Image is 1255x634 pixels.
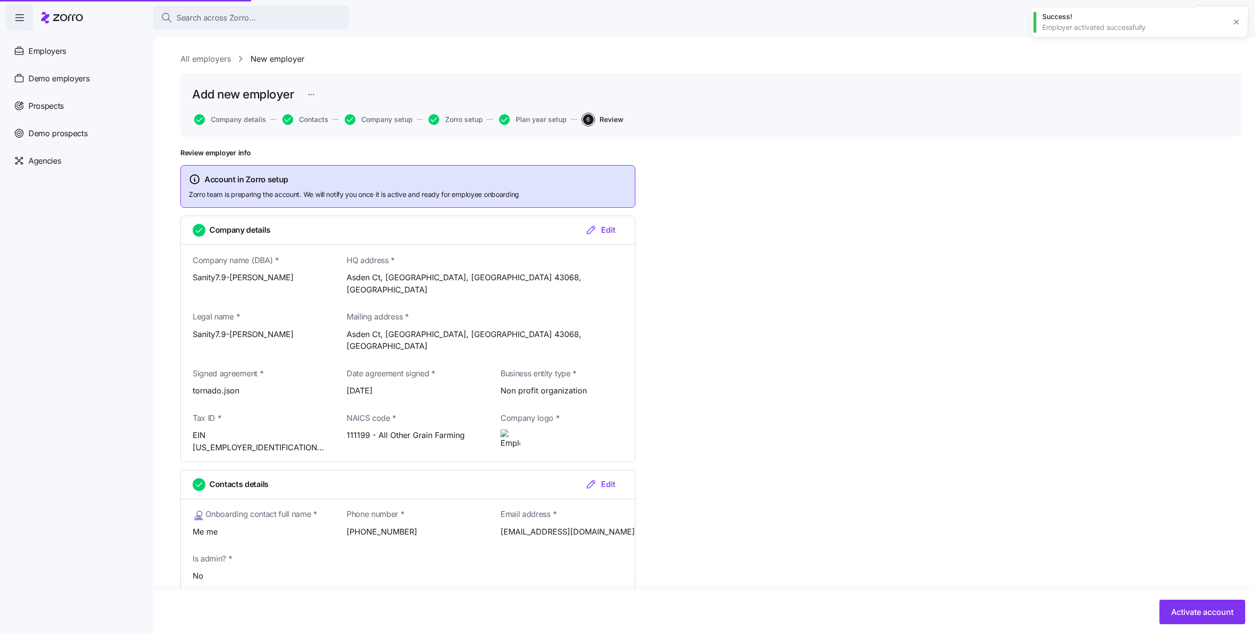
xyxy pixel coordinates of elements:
a: Demo employers [6,65,145,92]
div: Employer activated successfully [1042,23,1226,32]
button: Plan year setup [499,114,567,125]
h1: Add new employer [192,87,294,102]
span: Contacts details [209,478,269,490]
span: Agencies [28,155,61,167]
button: Search across Zorro... [153,6,349,29]
span: Email address * [501,508,556,520]
span: Company details [211,116,266,123]
span: Employers [28,45,66,57]
button: Activate account [1159,600,1245,624]
span: Company setup [361,116,413,123]
span: Phone number * [347,508,404,520]
button: Contacts [282,114,328,125]
span: Company details [209,224,270,236]
span: Demo prospects [28,127,88,140]
span: 6 [583,114,594,125]
button: 6Review [583,114,624,125]
a: Agencies [6,147,145,174]
span: Legal name * [193,311,240,323]
button: Zorro setup [428,114,483,125]
div: Success! [1042,12,1226,22]
span: Mailing address * [347,311,409,323]
a: Demo prospects [6,120,145,147]
span: tornado.json [193,385,327,397]
span: Signed agreement * [193,367,263,380]
span: 111199 - All Other Grain Farming [347,429,481,441]
span: Onboarding contact full name * [205,508,317,520]
h1: Review employer info [180,148,635,157]
span: Demo employers [28,73,90,85]
span: Zorro team is preparing the account. We will notify you once it is active and ready for employee ... [189,190,627,199]
span: Date agreement signed * [347,367,435,380]
span: Company name (DBA) * [193,254,279,267]
a: Company details [192,114,266,125]
img: Employer logo [501,429,520,449]
button: Company details [194,114,266,125]
span: Tax ID * [193,412,221,424]
a: Company setup [343,114,413,125]
span: Account in Zorro setup [204,173,288,186]
span: [DATE] [347,385,481,397]
button: Company setup [345,114,413,125]
span: Review [600,116,624,123]
span: Contacts [299,116,328,123]
a: 6Review [581,114,624,125]
div: Edit [585,478,615,490]
span: Me me [193,526,327,538]
span: Zorro setup [445,116,483,123]
button: Edit [577,224,623,236]
span: Prospects [28,100,64,112]
span: Sanity7.9-[PERSON_NAME] [193,271,327,284]
a: New employer [251,53,304,65]
a: Prospects [6,92,145,120]
span: Plan year setup [516,116,567,123]
a: Plan year setup [497,114,567,125]
button: Edit [577,478,623,490]
span: EIN [US_EMPLOYER_IDENTIFICATION_NUMBER] [193,429,327,454]
a: Contacts [280,114,328,125]
span: Sanity7.9-[PERSON_NAME] [193,328,327,341]
span: HQ address * [347,254,395,267]
span: Company logo * [501,412,560,424]
span: Business entity type * [501,367,577,380]
a: Zorro setup [427,114,483,125]
span: NAICS code * [347,412,396,424]
span: [PHONE_NUMBER] [347,526,481,538]
span: No [193,570,635,582]
span: Is admin? * [193,553,232,565]
span: Asden Ct, [GEOGRAPHIC_DATA], [GEOGRAPHIC_DATA] 43068, [GEOGRAPHIC_DATA] [347,271,635,296]
span: Search across Zorro... [176,12,256,24]
span: Asden Ct, [GEOGRAPHIC_DATA], [GEOGRAPHIC_DATA] 43068, [GEOGRAPHIC_DATA] [347,328,635,353]
span: [EMAIL_ADDRESS][DOMAIN_NAME] [501,526,635,538]
a: Employers [6,37,145,65]
span: Activate account [1171,606,1233,618]
a: All employers [180,53,231,65]
div: Edit [585,224,615,236]
span: Non profit organization [501,385,635,397]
